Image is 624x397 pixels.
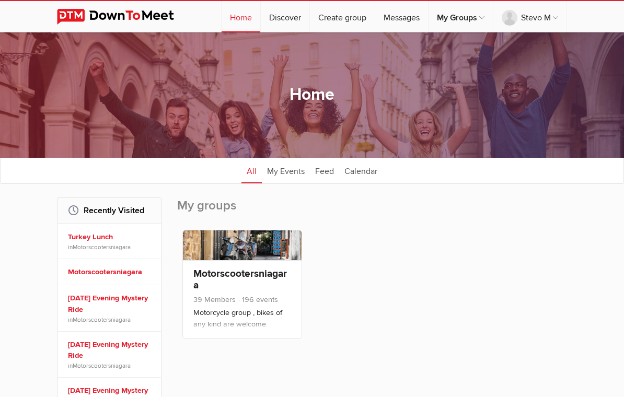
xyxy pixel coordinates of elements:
[310,1,375,32] a: Create group
[339,157,383,183] a: Calendar
[290,84,334,106] h1: Home
[68,198,151,223] h2: Recently Visited
[68,231,154,243] a: Turkey Lunch
[222,1,260,32] a: Home
[310,157,339,183] a: Feed
[493,1,567,32] a: Stevo M
[68,293,154,315] a: [DATE] Evening Mystery Ride
[68,339,154,361] a: [DATE] Evening Mystery Ride
[193,307,291,330] p: Motorcycle group , bikes of any kind are welcome.
[68,243,154,251] span: in
[238,295,278,304] span: 196 events
[57,9,190,25] img: DownToMeet
[68,316,154,324] span: in
[193,267,287,291] a: Motorscootersniagara
[193,295,236,304] span: 39 Members
[73,316,131,323] a: Motorscootersniagara
[375,1,428,32] a: Messages
[177,197,567,225] h2: My groups
[261,1,309,32] a: Discover
[73,243,131,251] a: Motorscootersniagara
[429,1,493,32] a: My Groups
[73,362,131,369] a: Motorscootersniagara
[68,361,154,370] span: in
[68,266,154,278] a: Motorscootersniagara
[262,157,310,183] a: My Events
[241,157,262,183] a: All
